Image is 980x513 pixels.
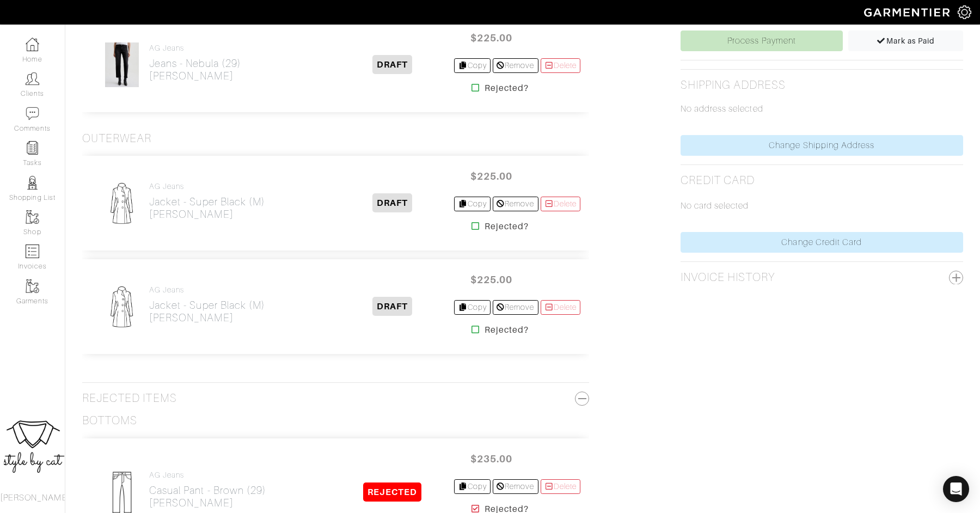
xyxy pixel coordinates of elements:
[943,476,969,502] div: Open Intercom Messenger
[372,193,412,212] span: DRAFT
[541,197,581,211] a: Delete
[681,30,843,51] a: Process Payment
[681,135,963,156] a: Change Shipping Address
[149,299,265,324] h2: Jacket - super black (M) [PERSON_NAME]
[82,132,151,145] h3: Outerwear
[99,180,145,226] img: Womens_Jacket-ccb3f6faf150426df07f17896d38fcf5e7bdc1e30221ad0f3ad72503f7f20fa8.png
[82,414,137,427] h3: Bottoms
[958,5,971,19] img: gear-icon-white-bd11855cb880d31180b6d7d6211b90ccbf57a29d726f0c71d8c61bd08dd39cc2.png
[493,300,538,315] a: Remove
[458,26,524,50] span: $225.00
[493,197,538,211] a: Remove
[458,268,524,291] span: $225.00
[26,176,39,190] img: stylists-icon-eb353228a002819b7ec25b43dbf5f0378dd9e0616d9560372ff212230b889e62.png
[26,72,39,85] img: clients-icon-6bae9207a08558b7cb47a8932f037763ab4055f8c8b6bfacd5dc20c3e0201464.png
[149,471,266,509] a: AG Jeans Casual Pant - brown (29)[PERSON_NAME]
[485,82,529,95] strong: Rejected?
[848,30,963,51] a: Mark as Paid
[458,164,524,188] span: $225.00
[681,78,786,92] h2: Shipping Address
[149,57,241,82] h2: Jeans - nebula (29) [PERSON_NAME]
[485,323,529,337] strong: Rejected?
[105,42,139,88] img: brinley-mid-rise-straight-mms1f26nebl_3_250813065838.jpeg
[458,447,524,471] span: $235.00
[877,36,935,45] span: Mark as Paid
[149,182,265,191] h4: AG Jeans
[26,279,39,293] img: garments-icon-b7da505a4dc4fd61783c78ac3ca0ef83fa9d6f193b1c9dc38574b1d14d53ca28.png
[541,58,581,73] a: Delete
[363,483,421,502] span: REJECTED
[99,284,145,329] img: Womens_Jacket-ccb3f6faf150426df07f17896d38fcf5e7bdc1e30221ad0f3ad72503f7f20fa8.png
[149,484,266,509] h2: Casual Pant - brown (29) [PERSON_NAME]
[541,479,581,494] a: Delete
[149,44,241,53] h4: AG Jeans
[26,210,39,224] img: garments-icon-b7da505a4dc4fd61783c78ac3ca0ef83fa9d6f193b1c9dc38574b1d14d53ca28.png
[26,141,39,155] img: reminder-icon-8004d30b9f0a5d33ae49ab947aed9ed385cf756f9e5892f1edd6e32f2345188e.png
[454,197,491,211] a: Copy
[454,58,491,73] a: Copy
[149,471,266,480] h4: AG Jeans
[681,232,963,253] a: Change Credit Card
[541,300,581,315] a: Delete
[454,300,491,315] a: Copy
[859,3,958,22] img: garmentier-logo-header-white-b43fb05a5012e4ada735d5af1a66efaba907eab6374d6393d1fbf88cb4ef424d.png
[149,182,265,221] a: AG Jeans Jacket - super black (M)[PERSON_NAME]
[149,285,265,324] a: AG Jeans Jacket - super black (M)[PERSON_NAME]
[372,55,412,74] span: DRAFT
[372,297,412,316] span: DRAFT
[681,271,775,284] h2: Invoice History
[681,199,963,212] p: No card selected
[681,102,963,115] p: No address selected
[681,174,755,187] h2: Credit Card
[493,58,538,73] a: Remove
[485,220,529,233] strong: Rejected?
[454,479,491,494] a: Copy
[149,196,265,221] h2: Jacket - super black (M) [PERSON_NAME]
[26,107,39,120] img: comment-icon-a0a6a9ef722e966f86d9cbdc48e553b5cf19dbc54f86b18d962a5391bc8f6eb6.png
[149,44,241,82] a: AG Jeans Jeans - nebula (29)[PERSON_NAME]
[26,245,39,258] img: orders-icon-0abe47150d42831381b5fb84f609e132dff9fe21cb692f30cb5eec754e2cba89.png
[82,392,589,405] h3: Rejected Items
[493,479,538,494] a: Remove
[149,285,265,295] h4: AG Jeans
[26,38,39,51] img: dashboard-icon-dbcd8f5a0b271acd01030246c82b418ddd0df26cd7fceb0bd07c9910d44c42f6.png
